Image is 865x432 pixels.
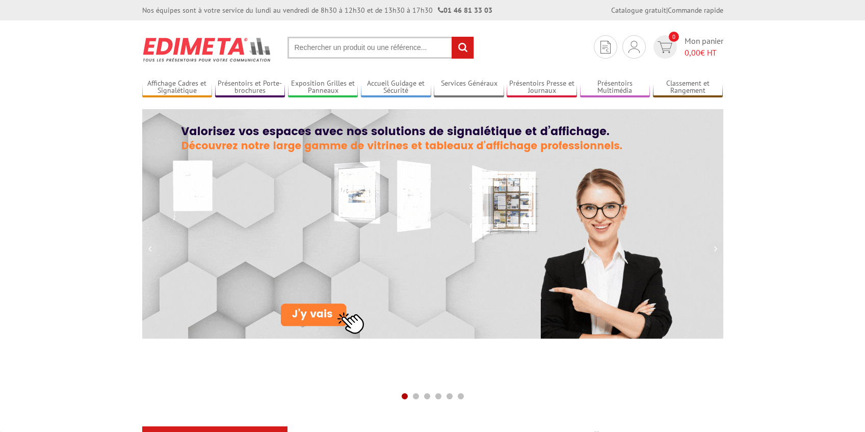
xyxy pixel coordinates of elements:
[438,6,492,15] strong: 01 46 81 33 03
[611,5,723,15] div: |
[434,79,504,96] a: Services Généraux
[600,41,611,54] img: devis rapide
[215,79,285,96] a: Présentoirs et Porte-brochures
[142,5,492,15] div: Nos équipes sont à votre service du lundi au vendredi de 8h30 à 12h30 et de 13h30 à 17h30
[669,32,679,42] span: 0
[142,79,213,96] a: Affichage Cadres et Signalétique
[651,35,723,59] a: devis rapide 0 Mon panier 0,00€ HT
[507,79,577,96] a: Présentoirs Presse et Journaux
[580,79,650,96] a: Présentoirs Multimédia
[653,79,723,96] a: Classement et Rangement
[668,6,723,15] a: Commande rapide
[628,41,640,53] img: devis rapide
[287,37,474,59] input: Rechercher un produit ou une référence...
[685,35,723,59] span: Mon panier
[685,47,700,58] span: 0,00
[685,47,723,59] span: € HT
[452,37,474,59] input: rechercher
[142,31,272,68] img: Présentoir, panneau, stand - Edimeta - PLV, affichage, mobilier bureau, entreprise
[611,6,666,15] a: Catalogue gratuit
[361,79,431,96] a: Accueil Guidage et Sécurité
[288,79,358,96] a: Exposition Grilles et Panneaux
[658,41,672,53] img: devis rapide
